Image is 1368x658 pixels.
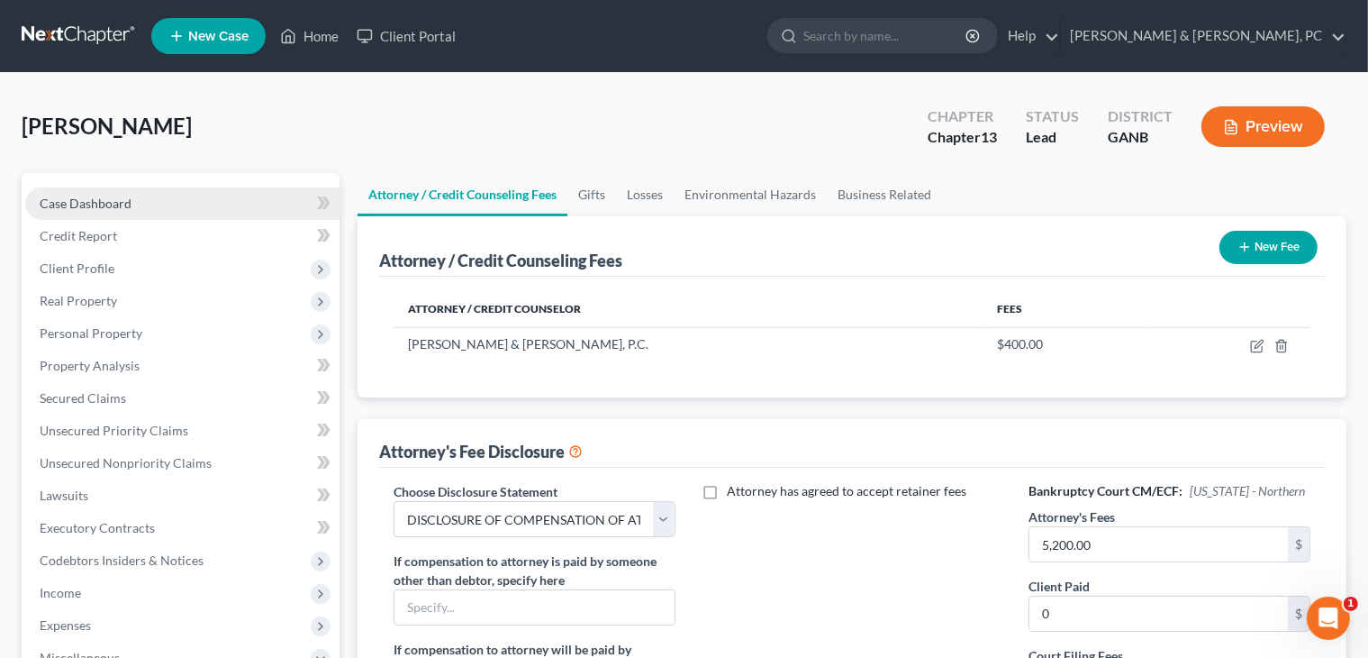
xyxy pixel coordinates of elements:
a: Home [271,20,348,52]
a: Credit Report [25,220,340,252]
span: Client Profile [40,260,114,276]
span: [PERSON_NAME] [22,113,192,139]
span: Unsecured Nonpriority Claims [40,455,212,471]
span: Personal Property [40,325,142,341]
span: [PERSON_NAME] & [PERSON_NAME], P.C. [408,336,648,352]
a: Secured Claims [25,382,340,415]
span: $400.00 [997,336,1043,352]
a: Property Analysis [25,350,340,382]
div: Attorney / Credit Counseling Fees [379,250,622,271]
span: Unsecured Priority Claims [40,423,188,438]
span: Secured Claims [40,390,126,406]
a: Unsecured Priority Claims [25,415,340,447]
input: Search by name... [803,19,968,52]
div: Attorney's Fee Disclosure [379,441,583,462]
a: Losses [616,173,674,216]
a: Unsecured Nonpriority Claims [25,447,340,480]
div: Chapter [928,127,997,148]
div: GANB [1108,127,1173,148]
span: New Case [188,30,249,43]
span: Lawsuits [40,488,88,503]
button: Preview [1201,106,1325,147]
a: Help [999,20,1059,52]
a: Attorney / Credit Counseling Fees [358,173,567,216]
span: Attorney / Credit Counselor [408,302,581,315]
div: $ [1288,597,1309,631]
span: Credit Report [40,228,117,243]
div: Chapter [928,106,997,127]
span: Case Dashboard [40,196,131,211]
label: Attorney's Fees [1028,507,1115,526]
span: Income [40,585,81,600]
div: Status [1026,106,1079,127]
span: Fees [997,302,1022,315]
span: Property Analysis [40,358,140,373]
a: Client Portal [348,20,465,52]
a: Case Dashboard [25,187,340,220]
span: Attorney has agreed to accept retainer fees [728,483,967,498]
a: Gifts [567,173,616,216]
div: Lead [1026,127,1079,148]
span: Expenses [40,617,91,633]
label: If compensation to attorney is paid by someone other than debtor, specify here [394,552,675,589]
span: 13 [981,128,997,145]
iframe: Intercom live chat [1307,597,1350,640]
a: Environmental Hazards [674,173,827,216]
a: [PERSON_NAME] & [PERSON_NAME], PC [1061,20,1345,52]
a: Executory Contracts [25,512,340,544]
h6: Bankruptcy Court CM/ECF: [1028,482,1310,500]
input: Specify... [394,590,675,625]
input: 0.00 [1029,597,1288,631]
div: District [1108,106,1173,127]
a: Lawsuits [25,480,340,512]
span: [US_STATE] - Northern [1190,483,1305,498]
a: Business Related [827,173,942,216]
div: $ [1288,527,1309,562]
span: 1 [1344,597,1358,611]
button: New Fee [1219,231,1318,264]
input: 0.00 [1029,527,1288,562]
label: Choose Disclosure Statement [394,482,557,501]
label: Client Paid [1028,577,1090,596]
span: Codebtors Insiders & Notices [40,553,204,568]
span: Executory Contracts [40,520,155,535]
span: Real Property [40,293,117,308]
